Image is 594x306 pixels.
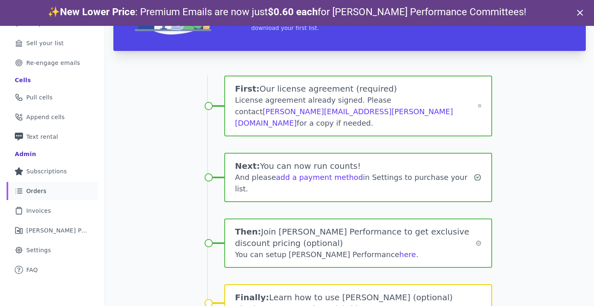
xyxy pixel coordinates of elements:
[235,292,481,303] h1: Learn how to use [PERSON_NAME] (optional)
[235,249,476,260] div: You can setup [PERSON_NAME] Performance .
[7,88,98,106] a: Pull cells
[7,241,98,259] a: Settings
[235,84,260,94] span: First:
[26,207,51,215] span: Invoices
[235,160,474,172] h1: You can now run counts!
[7,221,98,239] a: [PERSON_NAME] Performance
[235,83,478,94] h1: Our license agreement (required)
[26,187,46,195] span: Orders
[235,226,476,249] h1: Join [PERSON_NAME] Performance to get exclusive discount pricing (optional)
[7,202,98,220] a: Invoices
[235,227,261,237] span: Then:
[26,93,53,101] span: Pull cells
[26,246,51,254] span: Settings
[26,59,80,67] span: Re-engage emails
[235,161,260,171] span: Next:
[235,172,474,195] div: And please in Settings to purchase your list.
[235,292,269,302] span: Finally:
[26,133,58,141] span: Text rental
[7,162,98,180] a: Subscriptions
[399,250,416,259] a: here
[7,108,98,126] a: Append cells
[276,173,363,182] a: add a payment method
[7,182,98,200] a: Orders
[235,107,453,127] a: [PERSON_NAME][EMAIL_ADDRESS][PERSON_NAME][DOMAIN_NAME]
[15,76,31,84] div: Cells
[26,39,64,47] span: Sell your list
[7,34,98,52] a: Sell your list
[7,54,98,72] a: Re-engage emails
[26,226,88,235] span: [PERSON_NAME] Performance
[26,266,38,274] span: FAQ
[15,150,36,158] div: Admin
[26,113,65,121] span: Append cells
[7,128,98,146] a: Text rental
[26,167,67,175] span: Subscriptions
[7,261,98,279] a: FAQ
[235,94,478,129] div: License agreement already signed. Please contact for a copy if needed.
